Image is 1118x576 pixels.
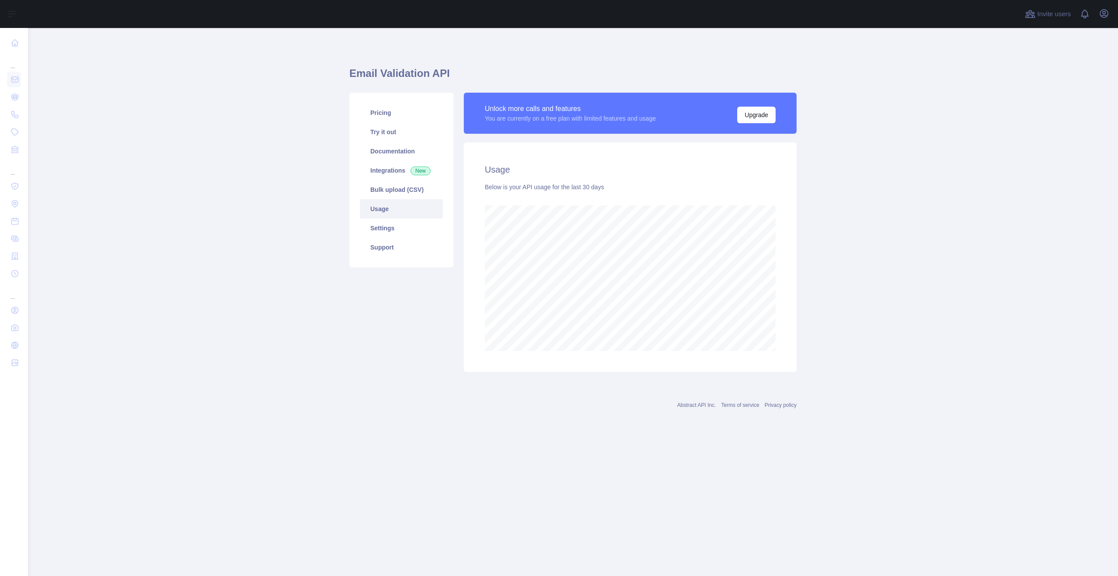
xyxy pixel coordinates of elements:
a: Support [360,238,443,257]
a: Abstract API Inc. [677,402,716,408]
a: Usage [360,199,443,219]
button: Invite users [1023,7,1073,21]
a: Settings [360,219,443,238]
a: Terms of service [721,402,759,408]
a: Documentation [360,142,443,161]
a: Integrations New [360,161,443,180]
a: Bulk upload (CSV) [360,180,443,199]
button: Upgrade [737,107,776,123]
div: You are currently on a free plan with limited features and usage [485,114,656,123]
h2: Usage [485,163,776,176]
a: Privacy policy [765,402,797,408]
h1: Email Validation API [349,66,797,87]
div: Unlock more calls and features [485,104,656,114]
a: Try it out [360,122,443,142]
div: ... [7,52,21,70]
a: Pricing [360,103,443,122]
div: Below is your API usage for the last 30 days [485,183,776,191]
span: New [411,167,431,175]
div: ... [7,283,21,301]
span: Invite users [1037,9,1071,19]
div: ... [7,159,21,177]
